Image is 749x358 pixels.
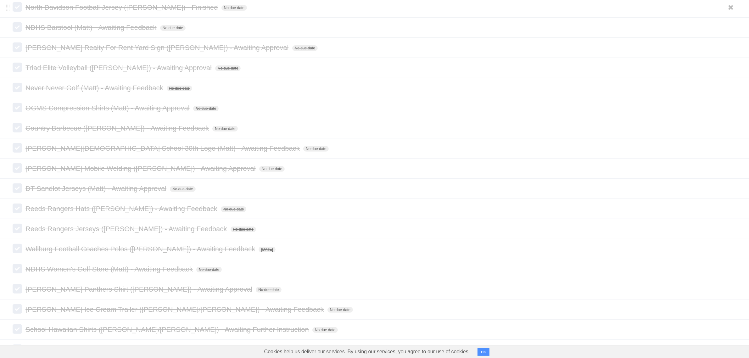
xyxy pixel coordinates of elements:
[13,224,22,233] label: Done
[25,84,165,92] span: Never Never Golf (Matt) - Awaiting Feedback
[170,186,195,192] span: No due date
[25,305,325,313] span: [PERSON_NAME] Ice Cream Trailer ([PERSON_NAME]/[PERSON_NAME]) - Awaiting Feedback
[25,205,219,213] span: Reeds Rangers Hats ([PERSON_NAME]) - Awaiting Feedback
[13,103,22,112] label: Done
[215,65,241,71] span: No due date
[193,106,219,111] span: No due date
[25,165,257,172] span: [PERSON_NAME] Mobile Welding ([PERSON_NAME]) - Awaiting Approval
[25,326,310,333] span: School Hawaiian Shirts ([PERSON_NAME]/[PERSON_NAME]) - Awaiting Further Instruction
[259,166,285,172] span: No due date
[13,324,22,334] label: Done
[13,284,22,294] label: Done
[13,83,22,92] label: Done
[13,304,22,314] label: Done
[13,123,22,132] label: Done
[13,183,22,193] label: Done
[13,344,22,354] label: Done
[13,22,22,32] label: Done
[212,126,238,131] span: No due date
[25,124,210,132] span: Country Barbecue ([PERSON_NAME]) - Awaiting Feedback
[25,144,301,152] span: [PERSON_NAME][DEMOGRAPHIC_DATA] School 30th Logo (Matt) - Awaiting Feedback
[327,307,353,313] span: No due date
[259,247,276,252] span: [DATE]
[25,3,219,11] span: North Davidson Football Jersey ([PERSON_NAME]) - Finished
[13,244,22,253] label: Done
[25,64,213,72] span: Triad Elite Volleyball ([PERSON_NAME]) - Awaiting Approval
[25,24,158,31] span: NDHS Barstool (Matt) - Awaiting Feedback
[13,2,22,12] label: Done
[25,44,290,52] span: [PERSON_NAME] Realty For Rent Yard Sign ([PERSON_NAME]) - Awaiting Approval
[167,86,192,91] span: No due date
[478,348,490,356] button: OK
[25,225,228,233] span: Reeds Rangers Jerseys ([PERSON_NAME]) - Awaiting Feedback
[312,327,338,333] span: No due date
[292,45,318,51] span: No due date
[13,63,22,72] label: Done
[13,204,22,213] label: Done
[25,265,194,273] span: NDHS Women's Golf Store (Matt) - Awaiting Feedback
[25,285,254,293] span: [PERSON_NAME] Panthers Shirt ([PERSON_NAME]) - Awaiting Approval
[303,146,329,152] span: No due date
[13,143,22,153] label: Done
[231,227,256,232] span: No due date
[221,5,247,11] span: No due date
[160,25,186,31] span: No due date
[25,104,191,112] span: OGMS Compression Shirts (Matt) - Awaiting Approval
[221,206,246,212] span: No due date
[258,345,476,358] span: Cookies help us deliver our services. By using our services, you agree to our use of cookies.
[13,163,22,173] label: Done
[25,185,168,193] span: DT Sandlot Jerseys (Matt) - Awaiting Approval
[13,264,22,273] label: Done
[196,267,222,272] span: No due date
[25,245,257,253] span: Wallburg Football Coaches Polos ([PERSON_NAME]) - Awaiting Feedback
[13,42,22,52] label: Done
[256,287,281,293] span: No due date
